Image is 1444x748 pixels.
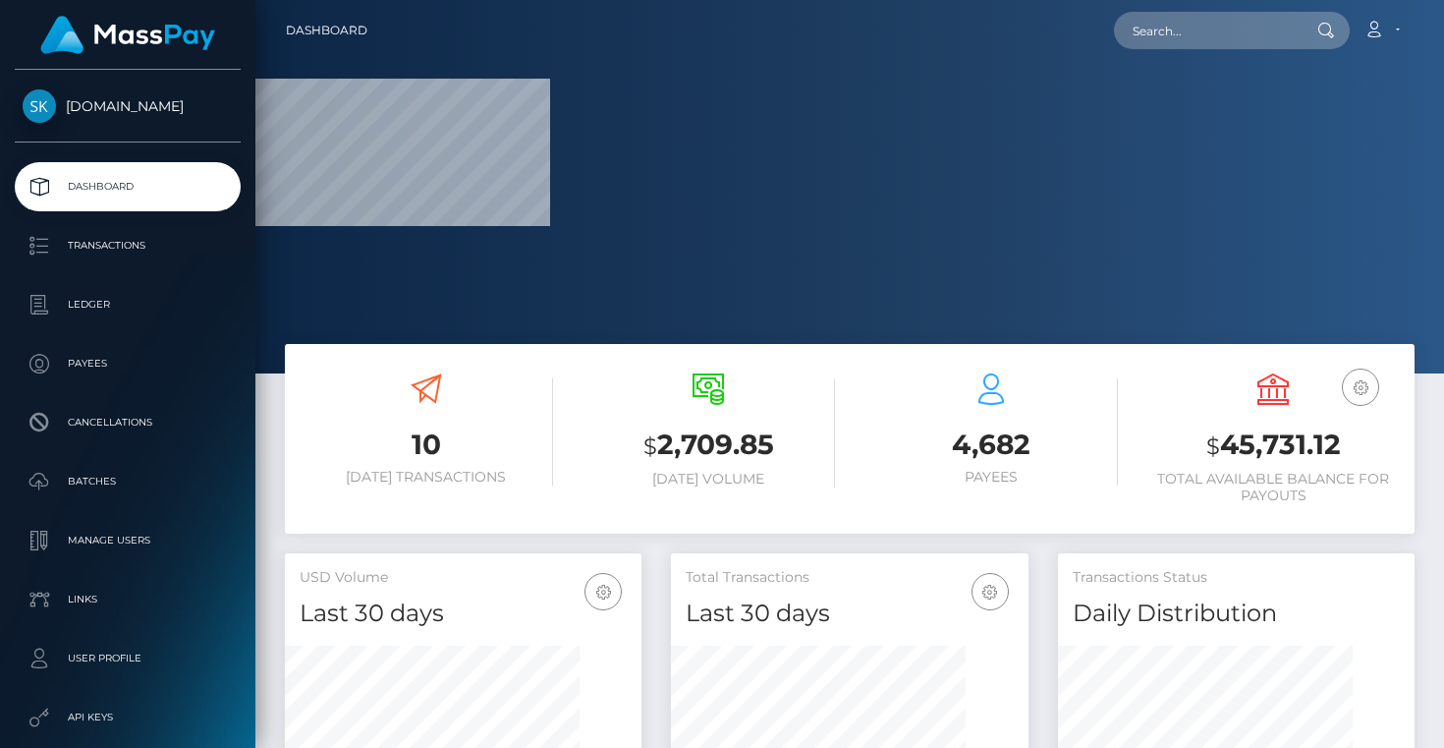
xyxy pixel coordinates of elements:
a: Transactions [15,221,241,270]
a: Ledger [15,280,241,329]
a: User Profile [15,634,241,683]
img: MassPay Logo [40,16,215,54]
a: Payees [15,339,241,388]
p: Links [23,585,233,614]
h3: 10 [300,426,553,464]
a: Links [15,575,241,624]
small: $ [1206,432,1220,460]
h3: 4,682 [864,426,1118,464]
h6: [DATE] Transactions [300,469,553,486]
small: $ [643,432,657,460]
p: Transactions [23,231,233,260]
p: Ledger [23,290,233,319]
h5: USD Volume [300,568,627,588]
h5: Transactions Status [1073,568,1400,588]
h4: Last 30 days [686,597,1013,631]
a: Batches [15,457,241,506]
span: [DOMAIN_NAME] [15,97,241,115]
h3: 2,709.85 [583,426,836,466]
h4: Daily Distribution [1073,597,1400,631]
h6: Payees [864,469,1118,486]
h6: Total Available Balance for Payouts [1147,471,1401,504]
img: Skin.Land [23,89,56,123]
p: Batches [23,467,233,496]
p: Manage Users [23,526,233,555]
h4: Last 30 days [300,597,627,631]
a: Dashboard [15,162,241,211]
a: Manage Users [15,516,241,565]
a: Dashboard [286,10,367,51]
h6: [DATE] Volume [583,471,836,488]
a: API Keys [15,693,241,742]
p: Payees [23,349,233,378]
p: API Keys [23,703,233,732]
h5: Total Transactions [686,568,1013,588]
h3: 45,731.12 [1147,426,1401,466]
p: Dashboard [23,172,233,201]
a: Cancellations [15,398,241,447]
p: User Profile [23,644,233,673]
input: Search... [1114,12,1299,49]
p: Cancellations [23,408,233,437]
